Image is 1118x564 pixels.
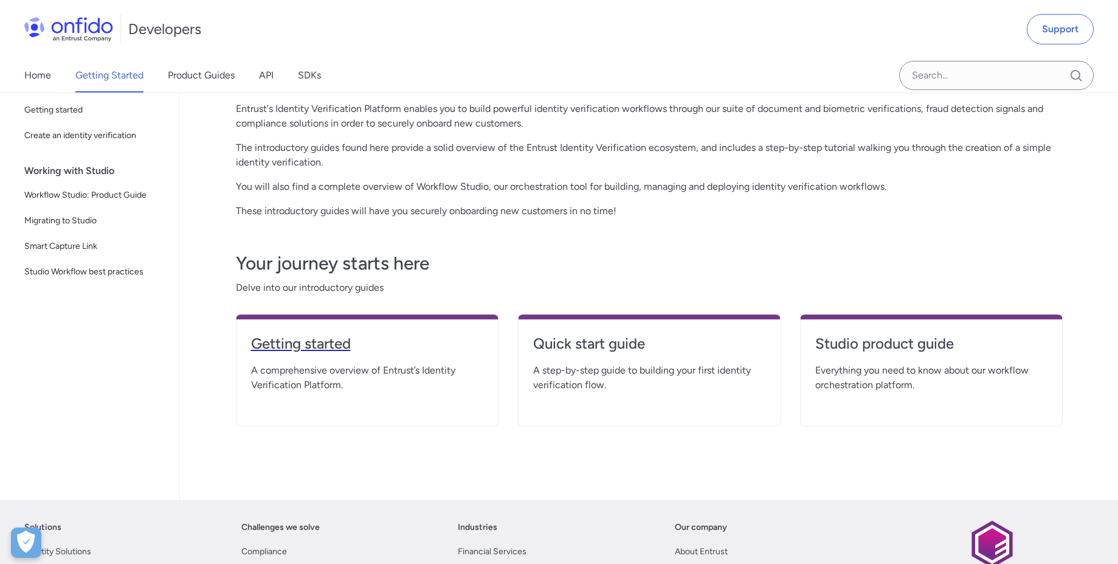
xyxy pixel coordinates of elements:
a: Industries [458,520,497,535]
a: Quick start guide [533,334,765,363]
p: You will also find a complete overview of Workflow Studio, our orchestration tool for building, m... [236,179,1063,194]
a: Challenges we solve [241,520,320,535]
h1: Developers [128,19,201,39]
span: Delve into our introductory guides [236,280,1063,295]
a: Support [1027,14,1094,44]
div: Working with Studio [24,159,174,183]
p: The introductory guides found here provide a solid overview of the Entrust Identity Verification ... [236,141,1063,170]
div: Cookie Preferences [11,527,41,558]
img: Onfido Logo [24,17,113,41]
a: Workflow Studio: Product Guide [19,183,170,207]
span: Smart Capture Link [24,239,165,254]
a: Home [24,58,51,92]
a: Studio Workflow best practices [19,260,170,284]
span: Getting started [24,103,165,117]
a: Studio product guide [815,334,1047,363]
span: Workflow Studio: Product Guide [24,188,165,203]
a: Solutions [24,520,61,535]
a: API [259,58,274,92]
h3: Your journey starts here [236,251,1063,276]
input: Onfido search input field [899,61,1094,90]
a: Financial Services [458,545,526,559]
a: Getting started [251,334,483,363]
a: Getting Started [75,58,143,92]
button: Open Preferences [11,527,41,558]
a: About Entrust [675,545,728,559]
span: Migrating to Studio [24,214,165,228]
a: SDKs [298,58,321,92]
a: Smart Capture Link [19,234,170,259]
span: Create an identity verification [24,128,165,143]
h4: Getting started [251,334,483,353]
p: These introductory guides will have you securely onboarding new customers in no time! [236,204,1063,218]
span: Everything you need to know about our workflow orchestration platform. [815,363,1047,392]
span: Studio Workflow best practices [24,265,165,279]
a: Migrating to Studio [19,209,170,233]
span: A step-by-step guide to building your first identity verification flow. [533,363,765,392]
a: Create an identity verification [19,124,170,148]
h4: Studio product guide [815,334,1047,353]
a: Product Guides [168,58,235,92]
span: A comprehensive overview of Entrust’s Identity Verification Platform. [251,363,483,392]
a: Getting started [19,98,170,122]
h4: Quick start guide [533,334,765,353]
a: Compliance [241,545,287,559]
a: Identity Solutions [24,545,91,559]
p: Entrust's Identity Verification Platform enables you to build powerful identity verification work... [236,102,1063,131]
a: Our company [675,520,727,535]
